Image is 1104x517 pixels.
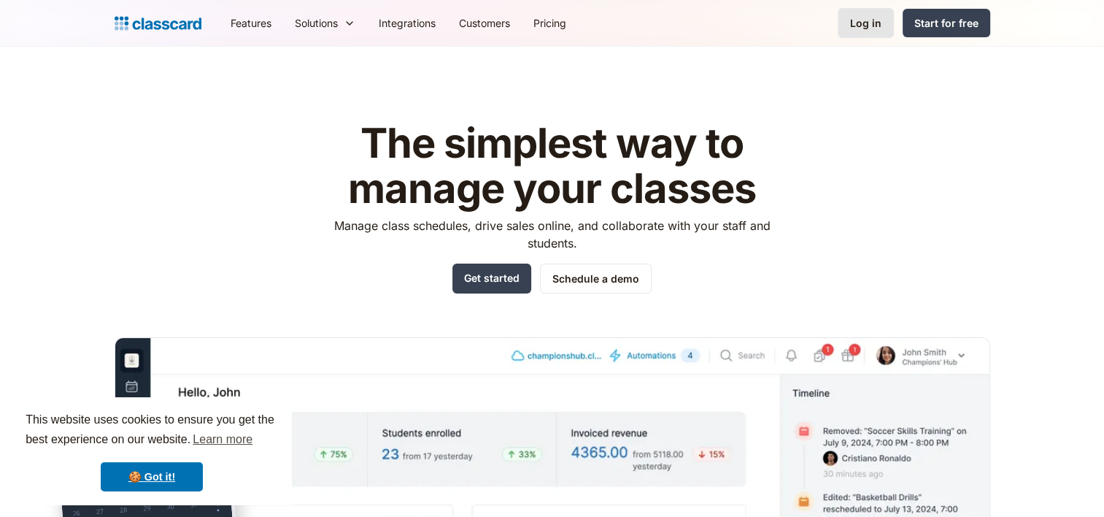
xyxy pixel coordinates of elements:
span: This website uses cookies to ensure you get the best experience on our website. [26,411,278,451]
div: Solutions [295,15,338,31]
p: Manage class schedules, drive sales online, and collaborate with your staff and students. [320,217,784,252]
a: Schedule a demo [540,264,652,294]
a: dismiss cookie message [101,462,203,491]
a: Pricing [522,7,578,39]
a: Customers [447,7,522,39]
a: Get started [452,264,531,294]
h1: The simplest way to manage your classes [320,121,784,211]
div: Solutions [283,7,367,39]
a: Integrations [367,7,447,39]
a: learn more about cookies [190,429,255,451]
a: home [115,13,201,34]
div: cookieconsent [12,397,292,505]
a: Start for free [903,9,990,37]
a: Log in [838,8,894,38]
div: Start for free [914,15,978,31]
div: Log in [850,15,881,31]
a: Features [219,7,283,39]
